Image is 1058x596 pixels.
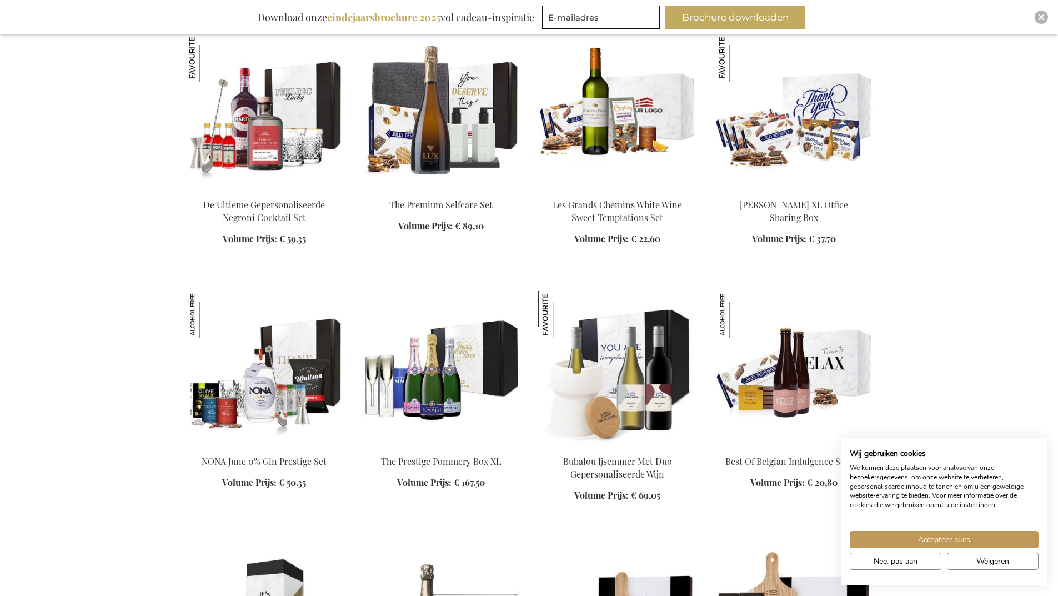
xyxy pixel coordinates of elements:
a: Volume Prijs: € 37,70 [752,233,836,246]
span: Volume Prijs: [397,477,452,488]
button: Pas cookie voorkeuren aan [850,553,941,570]
span: Volume Prijs: [223,233,277,244]
span: € 167,50 [454,477,485,488]
span: Nee, pas aan [874,555,917,567]
img: The Ultimate Personalized Negroni Cocktail Set [185,34,344,189]
a: Best Of Belgian Indulgence Set 0% Best Of Belgian Indulgence Set 0% [715,442,874,452]
a: Volume Prijs: € 69,05 [574,489,660,502]
p: We kunnen deze plaatsen voor analyse van onze bezoekersgegevens, om onze website te verbeteren, g... [850,463,1039,510]
a: Jules Destrooper XL Office Sharing Box Jules Destrooper XL Office Sharing Box [715,185,874,196]
button: Accepteer alle cookies [850,531,1039,548]
a: Les Grands Chemins White Wine Sweet Temptations Set [553,199,682,223]
input: E-mailadres [542,6,660,29]
span: € 20,80 [807,477,838,488]
img: Best Of Belgian Indulgence Set 0% [715,291,763,338]
img: Les Grands Chemins White Wine Sweet [538,34,697,189]
a: NONA June 0% Gin Prestige Set NONA June 0% Gin Prestige Set [185,442,344,452]
a: The Prestige Pommery Box XL [362,442,520,452]
span: € 59,35 [279,233,306,244]
img: Best Of Belgian Indulgence Set 0% [715,291,874,446]
a: The Prestige Pommery Box XL [381,455,501,467]
span: Volume Prijs: [750,477,805,488]
span: € 22,60 [631,233,660,244]
img: NONA June 0% Gin Prestige Set [185,291,233,338]
b: eindejaarsbrochure 2025 [327,11,440,24]
a: De Ultieme Gepersonaliseerde Negroni Cocktail Set [203,199,325,223]
img: Jules Destrooper XL Office Sharing Box [715,34,763,82]
img: Close [1038,14,1045,21]
span: € 37,70 [809,233,836,244]
a: The Premium Selfcare Set [389,199,493,211]
a: Les Grands Chemins White Wine Sweet [538,185,697,196]
img: Bubalou Ijsemmer Met Duo Gepersonaliseerde Wijn [538,291,586,338]
a: The Ultimate Personalized Negroni Cocktail Set De Ultieme Gepersonaliseerde Negroni Cocktail Set [185,185,344,196]
a: Volume Prijs: € 89,10 [398,220,484,233]
a: Best Of Belgian Indulgence Set 0% [725,455,863,467]
a: Bubalou Ijsemmer Met Duo Gepersonaliseerde Wijn Bubalou Ijsemmer Met Duo Gepersonaliseerde Wijn [538,442,697,452]
span: Volume Prijs: [752,233,806,244]
img: Jules Destrooper XL Office Sharing Box [715,34,874,189]
img: NONA June 0% Gin Prestige Set [185,291,344,446]
h2: Wij gebruiken cookies [850,449,1039,459]
span: Volume Prijs: [222,477,277,488]
span: Volume Prijs: [574,489,629,501]
img: De Ultieme Gepersonaliseerde Negroni Cocktail Set [185,34,233,82]
a: Volume Prijs: € 167,50 [397,477,485,489]
span: € 69,05 [631,489,660,501]
span: Volume Prijs: [398,220,453,232]
img: The Prestige Pommery Box XL [362,291,520,446]
a: Volume Prijs: € 50,35 [222,477,306,489]
span: Weigeren [976,555,1009,567]
a: Volume Prijs: € 20,80 [750,477,838,489]
a: Bubalou Ijsemmer Met Duo Gepersonaliseerde Wijn [563,455,672,480]
a: NONA June 0% Gin Prestige Set [202,455,327,467]
a: The Premium Selfcare Set [362,185,520,196]
div: Download onze vol cadeau-inspiratie [253,6,539,29]
button: Brochure downloaden [665,6,805,29]
div: Close [1035,11,1048,24]
img: The Premium Selfcare Set [362,34,520,189]
span: € 50,35 [279,477,306,488]
form: marketing offers and promotions [542,6,663,32]
span: Accepteer alles [918,534,970,545]
a: Volume Prijs: € 22,60 [574,233,660,246]
span: € 89,10 [455,220,484,232]
button: Alle cookies weigeren [947,553,1039,570]
a: Volume Prijs: € 59,35 [223,233,306,246]
a: [PERSON_NAME] XL Office Sharing Box [740,199,848,223]
span: Volume Prijs: [574,233,629,244]
img: Bubalou Ijsemmer Met Duo Gepersonaliseerde Wijn [538,291,697,446]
